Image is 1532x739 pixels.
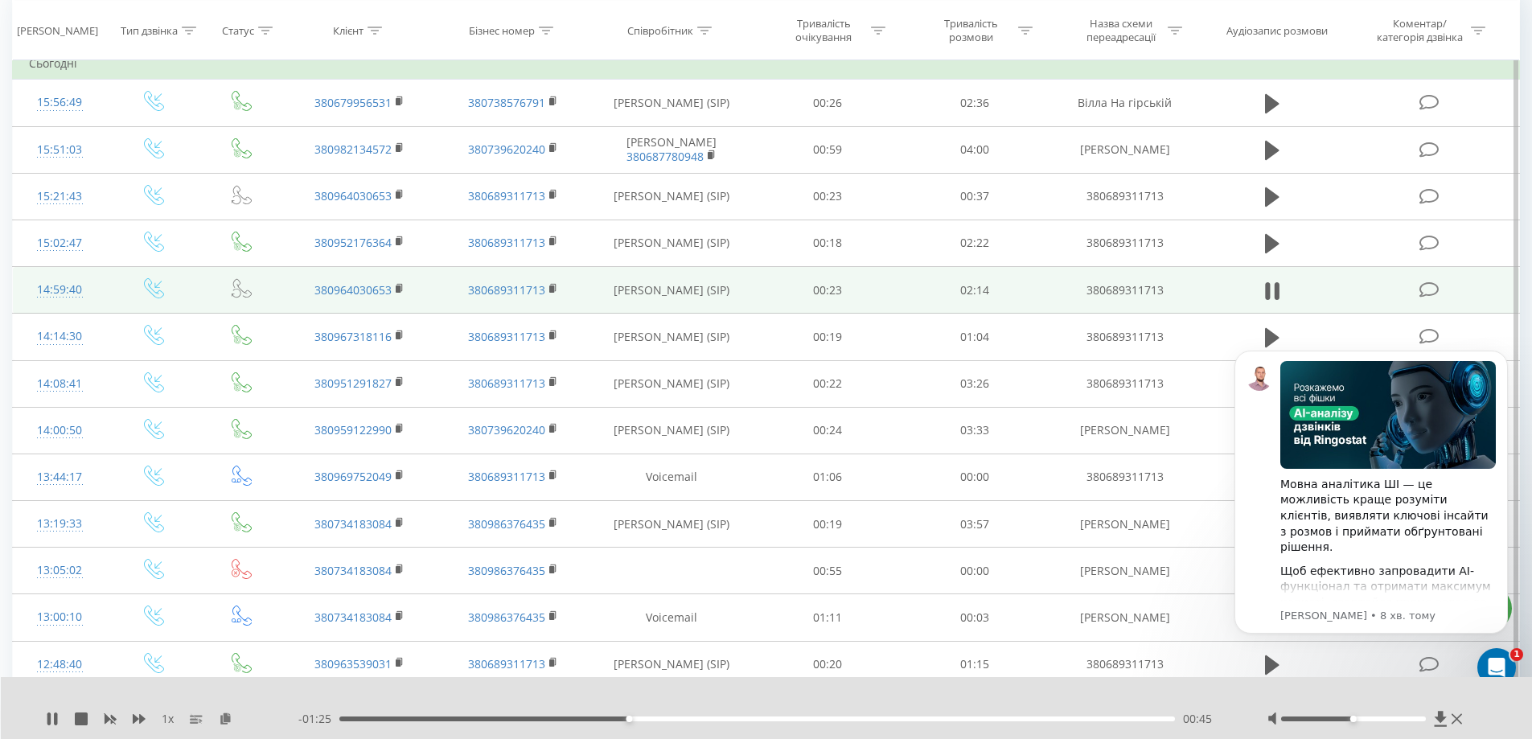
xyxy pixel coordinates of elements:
[1078,17,1164,44] div: Назва схеми переадресації
[29,321,91,352] div: 14:14:30
[314,469,392,484] a: 380969752049
[902,501,1049,548] td: 03:57
[754,641,902,688] td: 00:20
[754,267,902,314] td: 00:23
[626,149,704,164] a: 380687780948
[1048,173,1201,220] td: 380689311713
[468,422,545,437] a: 380739620240
[29,508,91,540] div: 13:19:33
[17,23,98,37] div: [PERSON_NAME]
[468,95,545,110] a: 380738576791
[29,134,91,166] div: 15:51:03
[469,23,535,37] div: Бізнес номер
[314,188,392,203] a: 380964030653
[314,563,392,578] a: 380734183084
[1048,501,1201,548] td: [PERSON_NAME]
[468,563,545,578] a: 380986376435
[1048,454,1201,500] td: 380689311713
[754,407,902,454] td: 00:24
[314,376,392,391] a: 380951291827
[589,641,754,688] td: [PERSON_NAME] (SIP)
[468,142,545,157] a: 380739620240
[902,80,1049,126] td: 02:36
[589,594,754,641] td: Voicemail
[1510,648,1523,661] span: 1
[1048,80,1201,126] td: Вілла На гірській
[902,407,1049,454] td: 03:33
[29,274,91,306] div: 14:59:40
[121,23,178,37] div: Тип дзвінка
[754,454,902,500] td: 01:06
[468,282,545,298] a: 380689311713
[29,181,91,212] div: 15:21:43
[13,47,1520,80] td: Сьогодні
[754,80,902,126] td: 00:26
[298,711,339,727] span: - 01:25
[29,462,91,493] div: 13:44:17
[754,314,902,360] td: 00:19
[314,282,392,298] a: 380964030653
[29,228,91,259] div: 15:02:47
[1350,716,1357,722] div: Accessibility label
[1477,648,1516,687] iframe: Intercom live chat
[314,235,392,250] a: 380952176364
[314,422,392,437] a: 380959122990
[754,548,902,594] td: 00:55
[589,454,754,500] td: Voicemail
[627,23,693,37] div: Співробітник
[314,329,392,344] a: 380967318116
[29,415,91,446] div: 14:00:50
[589,80,754,126] td: [PERSON_NAME] (SIP)
[1048,641,1201,688] td: 380689311713
[589,267,754,314] td: [PERSON_NAME] (SIP)
[902,267,1049,314] td: 02:14
[1048,267,1201,314] td: 380689311713
[902,548,1049,594] td: 00:00
[468,610,545,625] a: 380986376435
[314,656,392,671] a: 380963539031
[29,555,91,586] div: 13:05:02
[29,87,91,118] div: 15:56:49
[1048,594,1201,641] td: [PERSON_NAME]
[781,17,867,44] div: Тривалість очікування
[468,656,545,671] a: 380689311713
[333,23,363,37] div: Клієнт
[902,360,1049,407] td: 03:26
[314,142,392,157] a: 380982134572
[162,711,174,727] span: 1 x
[902,641,1049,688] td: 01:15
[589,173,754,220] td: [PERSON_NAME] (SIP)
[468,516,545,532] a: 380986376435
[928,17,1014,44] div: Тривалість розмови
[589,314,754,360] td: [PERSON_NAME] (SIP)
[1048,360,1201,407] td: 380689311713
[902,594,1049,641] td: 00:03
[468,329,545,344] a: 380689311713
[468,188,545,203] a: 380689311713
[589,407,754,454] td: [PERSON_NAME] (SIP)
[754,220,902,266] td: 00:18
[1183,711,1212,727] span: 00:45
[1048,548,1201,594] td: [PERSON_NAME]
[1373,17,1467,44] div: Коментар/категорія дзвінка
[754,501,902,548] td: 00:19
[468,469,545,484] a: 380689311713
[902,173,1049,220] td: 00:37
[754,594,902,641] td: 01:11
[29,649,91,680] div: 12:48:40
[589,126,754,173] td: [PERSON_NAME]
[222,23,254,37] div: Статус
[314,95,392,110] a: 380679956531
[1048,126,1201,173] td: [PERSON_NAME]
[754,360,902,407] td: 00:22
[902,454,1049,500] td: 00:00
[589,220,754,266] td: [PERSON_NAME] (SIP)
[1048,220,1201,266] td: 380689311713
[589,360,754,407] td: [PERSON_NAME] (SIP)
[1048,314,1201,360] td: 380689311713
